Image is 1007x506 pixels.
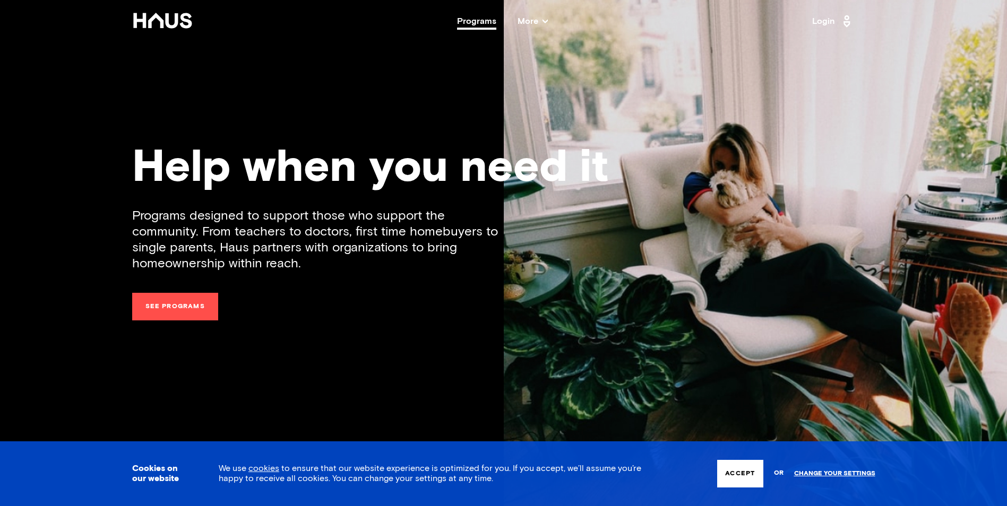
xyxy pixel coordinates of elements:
[457,17,496,25] a: Programs
[248,464,279,473] a: cookies
[794,470,875,477] a: Change your settings
[774,464,784,483] span: or
[132,293,218,320] a: See programs
[717,460,763,487] button: Accept
[132,464,192,484] h3: Cookies on our website
[219,464,641,483] span: We use to ensure that our website experience is optimized for you. If you accept, we’ll assume yo...
[132,208,504,272] div: Programs designed to support those who support the community. From teachers to doctors, first tim...
[132,146,875,191] div: Help when you need it
[518,17,548,25] span: More
[812,13,854,30] a: Login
